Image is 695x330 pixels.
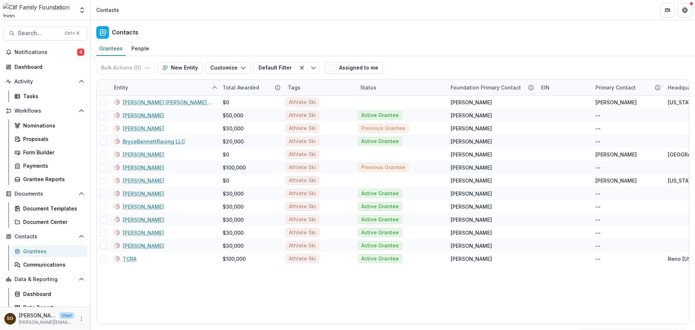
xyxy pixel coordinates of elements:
div: Tags [283,84,305,91]
a: Grantee Reports [12,173,87,185]
h2: Contacts [112,29,138,36]
button: Open Activity [3,76,87,87]
span: Athlete Ski [289,112,316,118]
div: Status [356,80,446,95]
div: -- [595,164,601,171]
a: Form Builder [12,146,87,158]
span: Active Grantee [361,204,399,210]
div: [PERSON_NAME] [451,255,492,263]
span: Search... [18,30,60,37]
div: Total Awarded [218,80,283,95]
span: Contacts [14,234,76,240]
div: Grantees [23,247,81,255]
div: -- [595,229,601,237]
span: Active Grantee [361,217,399,223]
a: Payments [12,160,87,172]
button: Assigned to me [325,62,383,74]
a: Nominations [12,120,87,131]
div: $0 [223,151,229,158]
div: Status [356,84,381,91]
span: Active Grantee [361,243,399,249]
a: Dashboard [3,61,87,73]
button: Notifications4 [3,46,87,58]
div: Ctrl + K [63,29,81,37]
button: Open entity switcher [77,3,87,17]
img: Clif Family Foundation logo [3,3,74,17]
svg: sorted ascending [212,85,218,91]
div: EIN [537,80,591,95]
span: Athlete Ski [289,230,316,236]
div: [PERSON_NAME] [451,177,492,184]
a: BryceBennettRacing LLC [123,138,185,145]
a: [PERSON_NAME] [123,112,164,119]
div: $30,000 [223,203,244,210]
span: Activity [14,79,76,85]
div: Tags [283,80,356,95]
button: More [77,314,86,323]
span: Active Grantee [361,112,399,118]
span: Previous Grantee [361,125,405,131]
a: [PERSON_NAME] [123,164,164,171]
button: Partners [660,3,675,17]
div: Tasks [23,92,81,100]
button: Customize [206,62,251,74]
nav: breadcrumb [93,5,122,15]
button: Search... [3,26,87,41]
div: $100,000 [223,164,246,171]
div: Proposals [23,135,81,143]
span: Workflows [14,108,76,114]
div: Primary Contact [591,80,664,95]
div: EIN [537,84,554,91]
div: Entity [110,80,218,95]
div: People [129,43,152,54]
button: Open Contacts [3,231,87,242]
a: Dashboard [12,288,87,300]
span: Active Grantee [361,230,399,236]
div: [PERSON_NAME] [595,99,637,106]
p: User [59,312,74,319]
div: [PERSON_NAME] [451,164,492,171]
div: [PERSON_NAME] [451,190,492,197]
div: [PERSON_NAME] [451,138,492,145]
div: Nominations [23,122,81,129]
button: Bulk Actions (0) [96,62,155,74]
button: Toggle menu [308,62,319,74]
button: Open Workflows [3,105,87,117]
span: Athlete Ski [289,99,316,105]
a: [PERSON_NAME] [123,229,164,237]
button: Default Filter [254,62,296,74]
button: New Entity [157,62,203,74]
div: Grantees [96,43,126,54]
span: Athlete Ski [289,151,316,158]
div: [PERSON_NAME] [451,242,492,250]
button: Clear filter [296,62,308,74]
div: $30,000 [223,229,244,237]
button: Get Help [678,3,692,17]
div: Foundation Primary Contact [446,80,537,95]
div: Payments [23,162,81,170]
div: [PERSON_NAME] [595,177,637,184]
div: $100,000 [223,255,246,263]
a: [PERSON_NAME] [123,177,164,184]
div: -- [595,112,601,119]
div: -- [595,242,601,250]
span: Notifications [14,49,77,55]
div: [PERSON_NAME] [451,99,492,106]
a: [PERSON_NAME] [123,151,164,158]
div: Document Center [23,218,81,226]
a: [PERSON_NAME] [123,125,164,132]
div: $0 [223,177,229,184]
span: Athlete Ski [289,204,316,210]
div: $30,000 [223,216,244,224]
span: Athlete Ski [289,164,316,171]
a: Document Center [12,216,87,228]
a: Grantees [96,42,126,56]
div: -- [595,190,601,197]
a: People [129,42,152,56]
span: Active Grantee [361,138,399,145]
button: Open Documents [3,188,87,200]
span: Data & Reporting [14,276,76,283]
span: Active Grantee [361,256,399,262]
